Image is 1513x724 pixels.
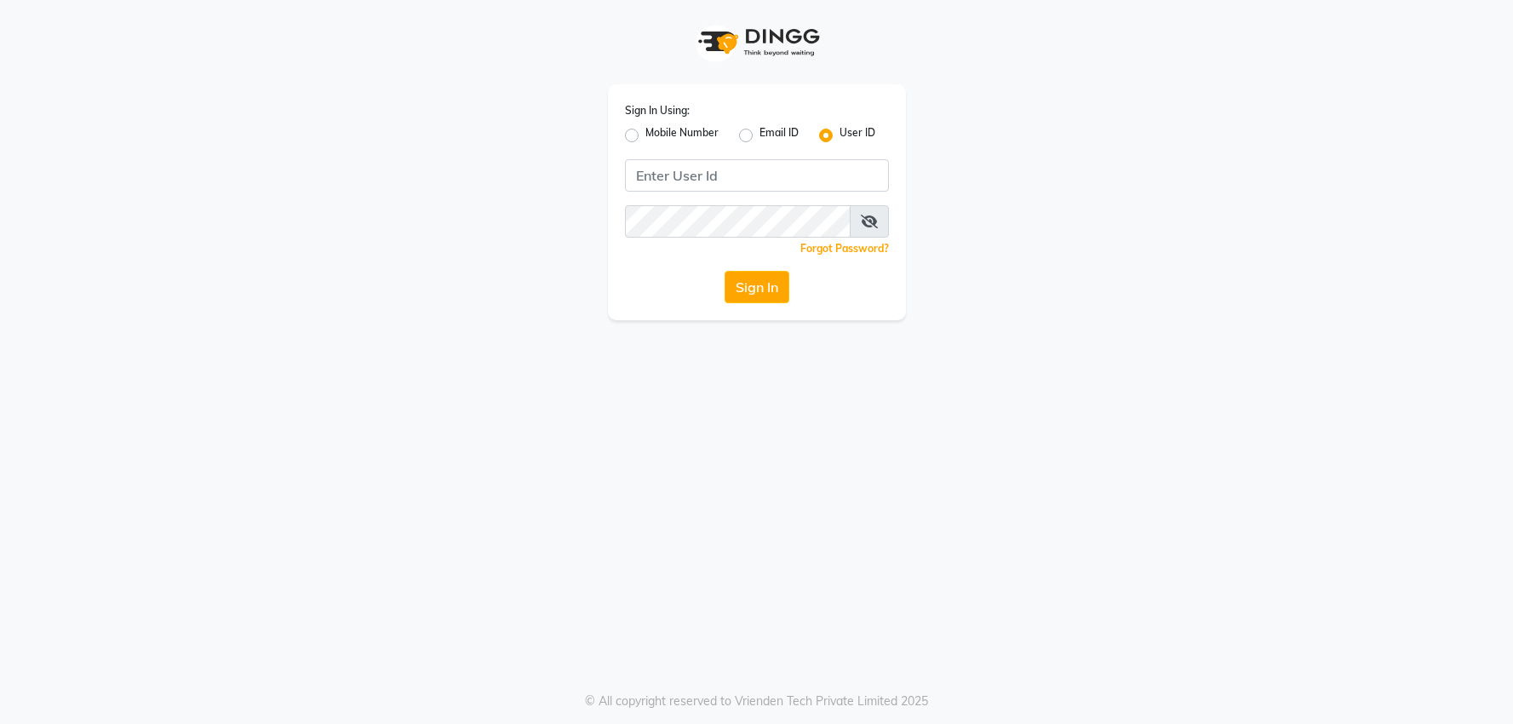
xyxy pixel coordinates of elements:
label: Mobile Number [645,125,719,146]
a: Forgot Password? [800,242,889,255]
label: Email ID [759,125,799,146]
input: Username [625,205,851,238]
label: Sign In Using: [625,103,690,118]
button: Sign In [725,271,789,303]
label: User ID [840,125,875,146]
img: logo1.svg [689,17,825,67]
input: Username [625,159,889,192]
